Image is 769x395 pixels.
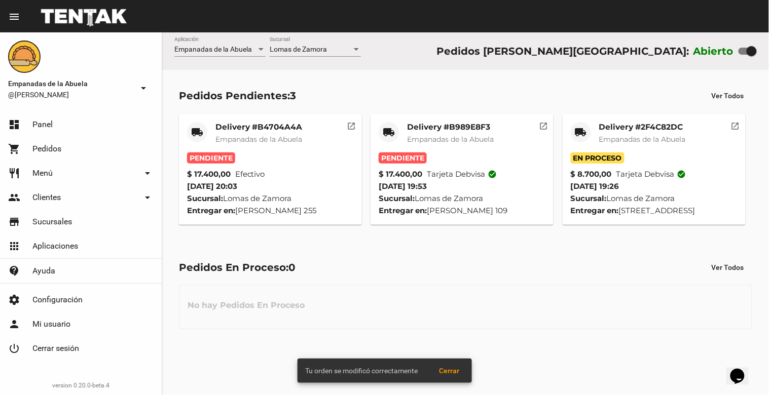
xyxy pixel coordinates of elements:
[379,181,427,191] span: [DATE] 19:53
[571,152,625,164] span: En Proceso
[215,122,302,132] mat-card-title: Delivery #B4704A4A
[8,216,20,228] mat-icon: store
[677,170,686,179] mat-icon: check_circle
[8,77,133,90] span: Empanadas de la Abuela
[8,143,20,155] mat-icon: shopping_cart
[539,120,548,129] mat-icon: open_in_new
[8,90,133,100] span: @[PERSON_NAME]
[32,295,83,305] span: Configuración
[32,217,72,227] span: Sucursales
[187,193,223,203] strong: Sucursal:
[141,191,154,204] mat-icon: arrow_drop_down
[187,181,237,191] span: [DATE] 20:03
[599,122,686,132] mat-card-title: Delivery #2F4C82DC
[436,43,689,59] div: Pedidos [PERSON_NAME][GEOGRAPHIC_DATA]:
[571,193,607,203] strong: Sucursal:
[571,192,738,205] div: Lomas de Zamora
[704,87,752,105] button: Ver Todos
[488,170,497,179] mat-icon: check_circle
[712,263,744,271] span: Ver Todos
[8,294,20,306] mat-icon: settings
[8,240,20,252] mat-icon: apps
[571,206,619,215] strong: Entregar en:
[215,135,302,144] span: Empanadas de la Abuela
[137,82,150,94] mat-icon: arrow_drop_down
[32,192,61,203] span: Clientes
[726,354,759,385] iframe: chat widget
[407,122,494,132] mat-card-title: Delivery #B989E8F3
[8,265,20,277] mat-icon: contact_support
[379,152,427,164] span: Pendiente
[599,135,686,144] span: Empanadas de la Abuela
[616,168,686,180] span: Tarjeta debvisa
[383,126,395,138] mat-icon: local_shipping
[8,167,20,179] mat-icon: restaurant
[704,258,752,276] button: Ver Todos
[440,367,460,375] span: Cerrar
[571,181,619,191] span: [DATE] 19:26
[575,126,587,138] mat-icon: local_shipping
[8,342,20,354] mat-icon: power_settings_new
[306,366,418,376] span: Tu orden se modificó correctamente
[8,318,20,330] mat-icon: person
[179,259,296,275] div: Pedidos En Proceso:
[712,92,744,100] span: Ver Todos
[174,45,252,53] span: Empanadas de la Abuela
[8,191,20,204] mat-icon: people
[187,192,354,205] div: Lomas de Zamora
[347,120,356,129] mat-icon: open_in_new
[379,192,545,205] div: Lomas de Zamora
[32,319,70,329] span: Mi usuario
[32,168,53,178] span: Menú
[427,168,497,180] span: Tarjeta debvisa
[288,261,296,273] span: 0
[32,266,55,276] span: Ayuda
[431,362,468,380] button: Cerrar
[731,120,740,129] mat-icon: open_in_new
[191,126,203,138] mat-icon: local_shipping
[290,90,296,102] span: 3
[235,168,265,180] span: Efectivo
[407,135,494,144] span: Empanadas de la Abuela
[379,168,422,180] strong: $ 17.400,00
[179,88,296,104] div: Pedidos Pendientes:
[379,193,415,203] strong: Sucursal:
[693,43,734,59] label: Abierto
[8,11,20,23] mat-icon: menu
[379,206,427,215] strong: Entregar en:
[187,206,235,215] strong: Entregar en:
[187,168,231,180] strong: $ 17.400,00
[187,205,354,217] div: [PERSON_NAME] 255
[141,167,154,179] mat-icon: arrow_drop_down
[32,144,61,154] span: Pedidos
[270,45,327,53] span: Lomas de Zamora
[379,205,545,217] div: [PERSON_NAME] 109
[32,343,79,353] span: Cerrar sesión
[187,152,235,164] span: Pendiente
[32,120,53,130] span: Panel
[571,205,738,217] div: [STREET_ADDRESS]
[8,118,20,131] mat-icon: dashboard
[571,168,612,180] strong: $ 8.700,00
[32,241,78,251] span: Aplicaciones
[179,290,313,321] h3: No hay Pedidos En Proceso
[8,380,154,390] div: version 0.20.0-beta.4
[8,41,41,73] img: f0136945-ed32-4f7c-91e3-a375bc4bb2c5.png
